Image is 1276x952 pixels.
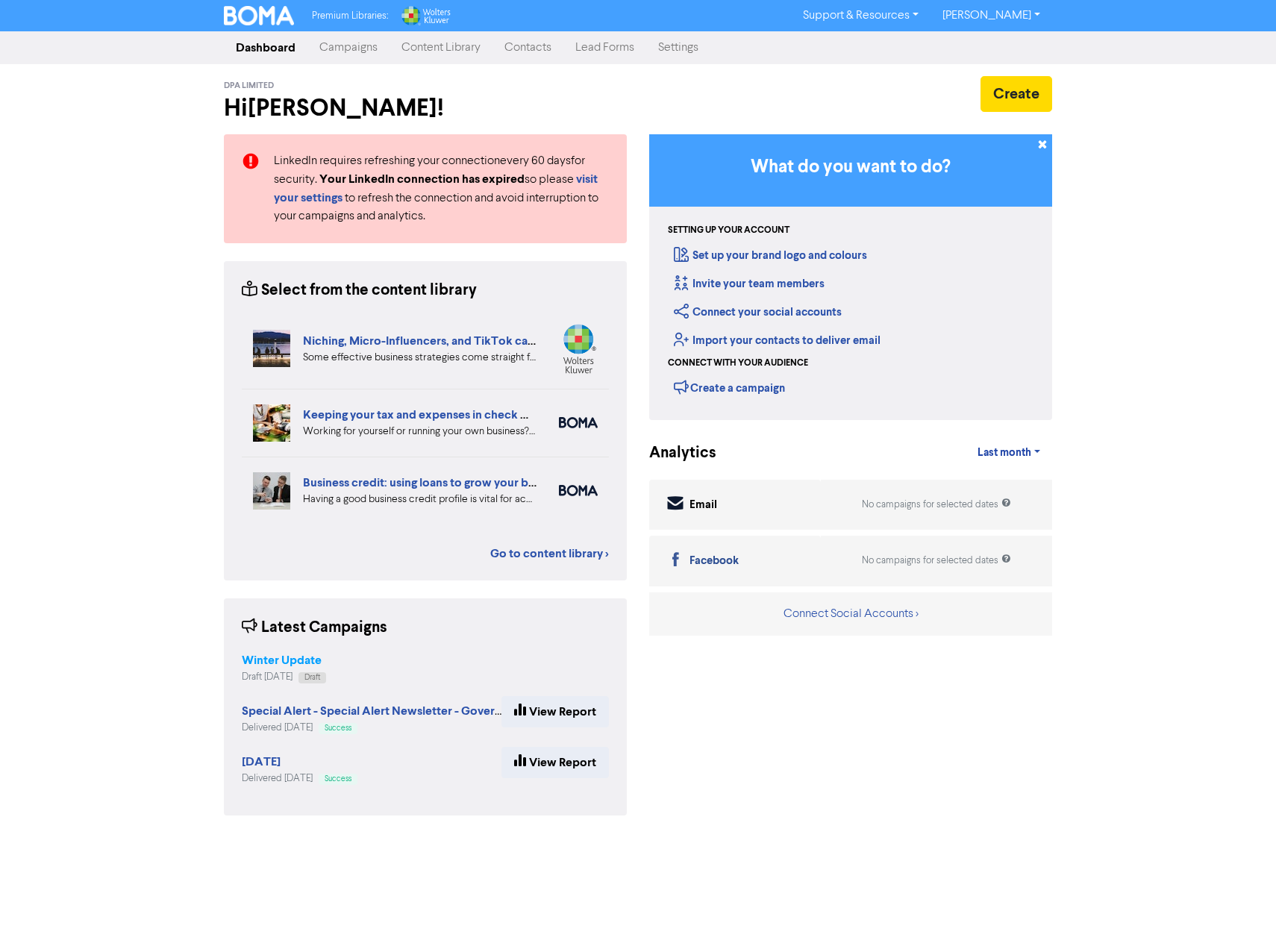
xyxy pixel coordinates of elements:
[563,33,646,63] a: Lead Forms
[978,446,1031,460] span: Last month
[674,305,842,319] a: Connect your social accounts
[325,775,351,783] span: Success
[242,757,281,768] a: [DATE]
[319,172,525,187] strong: Your LinkedIn connection has expired
[242,616,387,639] div: Latest Campaigns
[325,724,351,732] span: Success
[303,333,639,348] a: Niching, Micro-Influencers, and TikTok can grow your business
[242,771,357,786] div: Delivered [DATE]
[242,721,501,735] div: Delivered [DATE]
[263,152,620,225] div: LinkedIn requires refreshing your connection every 60 days for security. so please to refresh the...
[224,81,274,91] span: DPA Limited
[501,747,609,778] a: View Report
[492,33,563,63] a: Contacts
[224,94,627,122] h2: Hi [PERSON_NAME] !
[312,11,388,21] span: Premium Libraries:
[303,492,537,507] div: Having a good business credit profile is vital for accessing routes to funding. We look at six di...
[242,653,322,668] strong: Winter Update
[689,553,739,570] div: Facebook
[307,33,390,63] a: Campaigns
[649,134,1052,420] div: Getting Started in BOMA
[490,545,609,563] a: Go to content library >
[862,498,1011,512] div: No campaigns for selected dates
[274,174,598,204] a: visit your settings
[242,706,666,718] a: Special Alert - Special Alert Newsletter - Government Asset / Investment Boost
[1089,791,1276,952] iframe: Chat Widget
[242,279,477,302] div: Select from the content library
[966,438,1052,468] a: Last month
[559,324,598,374] img: wolters_kluwer
[668,357,808,370] div: Connect with your audience
[303,475,567,490] a: Business credit: using loans to grow your business
[242,754,281,769] strong: [DATE]
[672,157,1030,178] h3: What do you want to do?
[646,33,710,63] a: Settings
[224,6,294,25] img: BOMA Logo
[303,350,537,366] div: Some effective business strategies come straight from Gen Z playbooks. Three trends to help you c...
[400,6,451,25] img: Wolters Kluwer
[501,696,609,727] a: View Report
[242,670,326,684] div: Draft [DATE]
[242,655,322,667] a: Winter Update
[559,417,598,428] img: boma_accounting
[783,604,919,624] button: Connect Social Accounts >
[559,485,598,496] img: boma
[791,4,931,28] a: Support & Resources
[674,248,867,263] a: Set up your brand logo and colours
[674,277,825,291] a: Invite your team members
[931,4,1052,28] a: [PERSON_NAME]
[674,376,785,398] div: Create a campaign
[224,33,307,63] a: Dashboard
[668,224,789,237] div: Setting up your account
[303,407,672,422] a: Keeping your tax and expenses in check when you are self-employed
[303,424,537,439] div: Working for yourself or running your own business? Setup robust systems for expenses & tax requir...
[689,497,717,514] div: Email
[304,674,320,681] span: Draft
[862,554,1011,568] div: No campaigns for selected dates
[981,76,1052,112] button: Create
[649,442,698,465] div: Analytics
[674,333,881,348] a: Import your contacts to deliver email
[242,704,666,718] strong: Special Alert - Special Alert Newsletter - Government Asset / Investment Boost
[390,33,492,63] a: Content Library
